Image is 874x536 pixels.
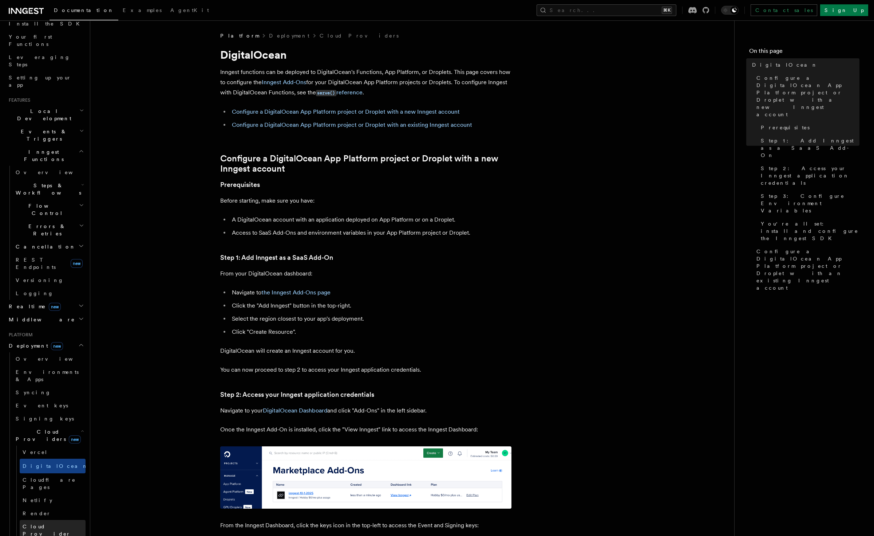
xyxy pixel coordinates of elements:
[6,148,79,163] span: Inngest Functions
[230,287,511,298] li: Navigate to
[220,253,333,263] a: Step 1: Add Inngest as a SaaS Add-On
[6,166,86,300] div: Inngest Functions
[721,6,739,15] button: Toggle dark mode
[6,30,86,51] a: Your first Functions
[118,2,166,20] a: Examples
[220,67,511,98] p: Inngest functions can be deployed to DigitalOcean's Functions, App Platform, or Droplets. This pa...
[170,7,209,13] span: AgentKit
[9,21,84,27] span: Install the SDK
[13,352,86,365] a: Overview
[20,459,86,473] a: DigitalOcean
[13,425,86,446] button: Cloud Providersnew
[752,61,818,69] span: DigitalOcean
[230,327,511,337] li: Click "Create Resource".
[220,346,511,356] p: DigitalOcean will create an Inngest account for you.
[16,169,91,175] span: Overview
[23,497,52,503] span: Netlify
[13,166,86,179] a: Overview
[20,446,86,459] a: Vercel
[6,107,79,122] span: Local Development
[9,34,52,47] span: Your first Functions
[6,303,61,310] span: Realtime
[13,240,86,253] button: Cancellation
[320,32,399,39] a: Cloud Providers
[662,7,672,14] kbd: ⌘K
[758,162,859,189] a: Step 2: Access your Inngest application credentials
[13,274,86,287] a: Versioning
[166,2,213,20] a: AgentKit
[16,290,54,296] span: Logging
[758,189,859,217] a: Step 3: Configure Environment Variables
[230,215,511,225] li: A DigitalOcean account with an application deployed on App Platform or on a Droplet.
[758,121,859,134] a: Prerequisites
[23,477,76,490] span: Cloudflare Pages
[316,90,336,96] code: serve()
[6,51,86,71] a: Leveraging Steps
[13,199,86,220] button: Flow Control
[6,145,86,166] button: Inngest Functions
[6,332,33,338] span: Platform
[20,507,86,520] a: Render
[761,137,859,159] span: Step 1: Add Inngest as a SaaS Add-On
[220,153,511,174] a: Configure a DigitalOcean App Platform project or Droplet with a new Inngest account
[220,180,260,190] a: Prerequisites
[6,316,75,323] span: Middleware
[820,4,868,16] a: Sign Up
[749,47,859,58] h4: On this page
[537,4,676,16] button: Search...⌘K
[23,449,48,455] span: Vercel
[16,257,56,270] span: REST Endpoints
[13,365,86,386] a: Environments & Apps
[230,314,511,324] li: Select the region closest to your app's deployment.
[761,192,859,214] span: Step 3: Configure Environment Variables
[269,32,309,39] a: Deployment
[16,369,79,382] span: Environments & Apps
[6,342,63,349] span: Deployment
[13,179,86,199] button: Steps & Workflows
[13,428,81,443] span: Cloud Providers
[51,342,63,350] span: new
[751,4,817,16] a: Contact sales
[756,74,859,118] span: Configure a DigitalOcean App Platform project or Droplet with a new Inngest account
[16,416,74,422] span: Signing keys
[220,32,259,39] span: Platform
[758,134,859,162] a: Step 1: Add Inngest as a SaaS Add-On
[758,217,859,245] a: You're all set: install and configure the Inngest SDK
[220,269,511,279] p: From your DigitalOcean dashboard:
[13,253,86,274] a: REST Endpointsnew
[220,446,511,509] img: image.png
[749,58,859,71] a: DigitalOcean
[6,128,79,142] span: Events & Triggers
[9,54,70,67] span: Leveraging Steps
[54,7,114,13] span: Documentation
[13,399,86,412] a: Event keys
[220,196,511,206] p: Before starting, make sure you have:
[6,71,86,91] a: Setting up your app
[261,289,331,296] a: the Inngest Add-Ons page
[13,287,86,300] a: Logging
[220,365,511,375] p: You can now proceed to step 2 to access your Inngest application credentials.
[220,390,374,400] a: Step 2: Access your Inngest application credentials
[761,124,810,131] span: Prerequisites
[761,220,859,242] span: You're all set: install and configure the Inngest SDK
[13,386,86,399] a: Syncing
[6,339,86,352] button: Deploymentnew
[50,2,118,20] a: Documentation
[232,108,460,115] a: Configure a DigitalOcean App Platform project or Droplet with a new Inngest account
[23,510,51,516] span: Render
[69,435,81,443] span: new
[16,403,68,408] span: Event keys
[23,463,88,469] span: DigitalOcean
[13,220,86,240] button: Errors & Retries
[756,248,859,292] span: Configure a DigitalOcean App Platform project or Droplet with an existing Inngest account
[6,125,86,145] button: Events & Triggers
[6,300,86,313] button: Realtimenew
[16,390,51,395] span: Syncing
[220,520,511,531] p: From the Inngest Dashboard, click the keys icon in the top-left to access the Event and Signing k...
[230,228,511,238] li: Access to SaaS Add-Ons and environment variables in your App Platform project or Droplet.
[6,97,30,103] span: Features
[316,89,363,96] a: serve()reference
[230,301,511,311] li: Click the "Add Inngest" button in the top-right.
[20,494,86,507] a: Netlify
[754,71,859,121] a: Configure a DigitalOcean App Platform project or Droplet with a new Inngest account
